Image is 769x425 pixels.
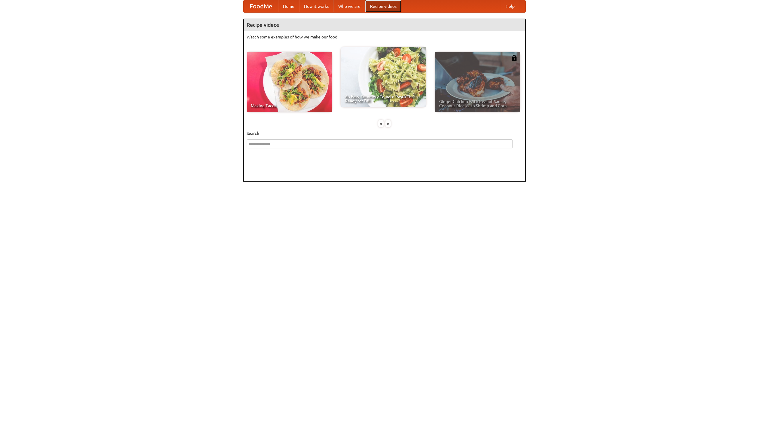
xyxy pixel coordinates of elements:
span: Making Tacos [251,104,328,108]
h5: Search [247,130,522,136]
a: How it works [299,0,333,12]
div: « [378,120,384,127]
a: Making Tacos [247,52,332,112]
span: An Easy, Summery Tomato Pasta That's Ready for Fall [345,95,422,103]
h4: Recipe videos [244,19,525,31]
p: Watch some examples of how we make our food! [247,34,522,40]
a: Recipe videos [365,0,401,12]
a: Home [278,0,299,12]
div: » [385,120,391,127]
img: 483408.png [511,55,517,61]
a: FoodMe [244,0,278,12]
a: Who we are [333,0,365,12]
a: Help [501,0,519,12]
a: An Easy, Summery Tomato Pasta That's Ready for Fall [341,47,426,107]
